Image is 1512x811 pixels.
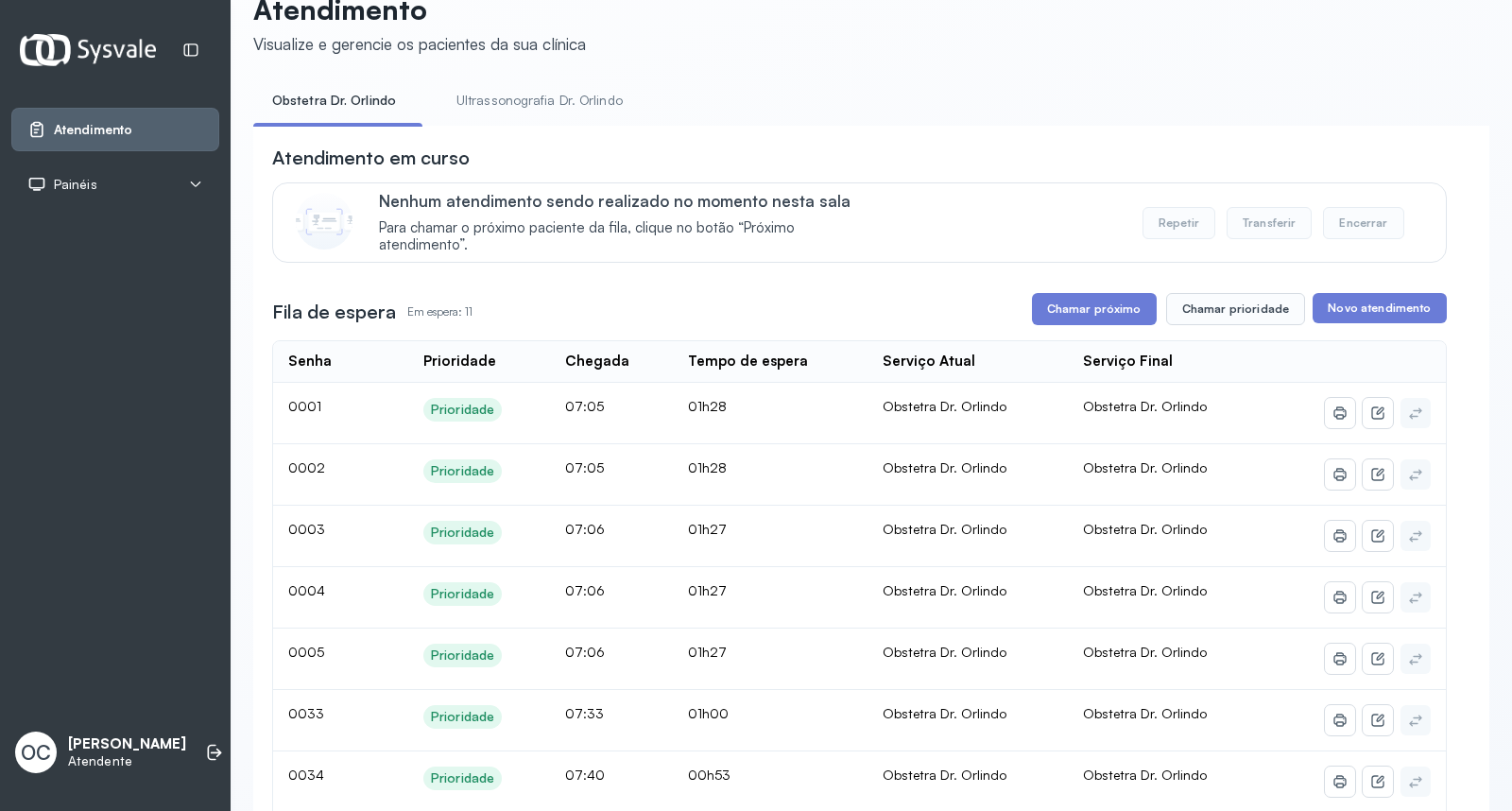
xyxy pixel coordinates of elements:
span: Obstetra Dr. Orlindo [1083,521,1207,537]
p: [PERSON_NAME] [68,735,186,753]
span: 0034 [288,767,324,783]
p: Atendente [68,753,186,769]
div: Prioridade [431,586,494,602]
div: Obstetra Dr. Orlindo [883,459,1053,476]
div: Senha [288,353,332,371]
button: Chamar prioridade [1166,293,1306,325]
p: Em espera: 11 [407,299,472,325]
span: Obstetra Dr. Orlindo [1083,582,1207,598]
div: Obstetra Dr. Orlindo [883,521,1053,538]
span: Painéis [54,177,97,193]
span: 01h27 [688,644,727,660]
span: 01h28 [688,459,727,475]
span: Obstetra Dr. Orlindo [1083,398,1207,414]
span: 01h27 [688,582,727,598]
span: 07:05 [565,459,604,475]
div: Prioridade [431,402,494,418]
div: Serviço Final [1083,353,1173,371]
div: Prioridade [431,770,494,786]
span: Para chamar o próximo paciente da fila, clique no botão “Próximo atendimento”. [379,219,879,255]
span: Obstetra Dr. Orlindo [1083,644,1207,660]
a: Atendimento [27,120,203,139]
button: Transferir [1227,207,1313,239]
span: 07:06 [565,582,605,598]
div: Prioridade [431,709,494,725]
span: Obstetra Dr. Orlindo [1083,767,1207,783]
span: 07:06 [565,644,605,660]
div: Obstetra Dr. Orlindo [883,705,1053,722]
img: Logotipo do estabelecimento [20,34,156,65]
div: Prioridade [431,525,494,541]
h3: Fila de espera [272,299,396,325]
span: 0002 [288,459,325,475]
span: Obstetra Dr. Orlindo [1083,459,1207,475]
a: Ultrassonografia Dr. Orlindo [438,85,642,116]
span: 07:40 [565,767,605,783]
button: Chamar próximo [1032,293,1157,325]
div: Prioridade [423,353,496,371]
span: 0001 [288,398,321,414]
button: Repetir [1143,207,1215,239]
span: 00h53 [688,767,730,783]
a: Obstetra Dr. Orlindo [253,85,415,116]
div: Obstetra Dr. Orlindo [883,398,1053,415]
span: 01h00 [688,705,729,721]
span: 07:05 [565,398,604,414]
span: 07:33 [565,705,604,721]
span: 0004 [288,582,325,598]
span: 01h27 [688,521,727,537]
span: 0033 [288,705,324,721]
div: Tempo de espera [688,353,808,371]
span: 07:06 [565,521,605,537]
button: Novo atendimento [1313,293,1446,323]
div: Obstetra Dr. Orlindo [883,582,1053,599]
div: Obstetra Dr. Orlindo [883,644,1053,661]
span: 0003 [288,521,325,537]
div: Obstetra Dr. Orlindo [883,767,1053,784]
div: Chegada [565,353,629,371]
span: 0005 [288,644,324,660]
p: Nenhum atendimento sendo realizado no momento nesta sala [379,191,879,211]
div: Prioridade [431,647,494,664]
div: Serviço Atual [883,353,975,371]
div: Prioridade [431,463,494,479]
span: Atendimento [54,122,132,138]
button: Encerrar [1323,207,1403,239]
div: Visualize e gerencie os pacientes da sua clínica [253,34,586,54]
span: Obstetra Dr. Orlindo [1083,705,1207,721]
h3: Atendimento em curso [272,145,470,171]
img: Imagem de CalloutCard [296,193,352,250]
span: 01h28 [688,398,727,414]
